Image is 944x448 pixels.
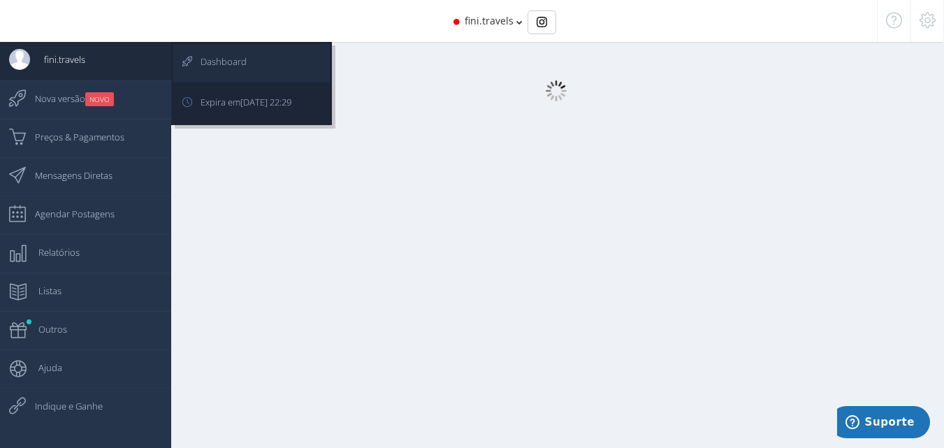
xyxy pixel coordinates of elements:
span: Nova versão [21,81,114,116]
img: loader.gif [546,80,567,101]
span: Outros [24,312,67,347]
span: Listas [24,273,61,308]
div: Basic example [528,10,556,34]
span: [DATE] 22:29 [240,96,291,108]
span: Ajuda [24,350,62,385]
span: Mensagens Diretas [21,158,112,193]
span: Expira em [187,85,291,120]
span: Preços & Pagamentos [21,120,124,154]
span: fini.travels [30,42,85,77]
span: Indique e Ganhe [21,389,103,424]
span: fini.travels [465,14,514,27]
img: User Image [9,49,30,70]
iframe: Abre um widget para que você possa encontrar mais informações [837,406,930,441]
a: Dashboard [173,44,330,82]
img: Instagram_simple_icon.svg [537,17,547,27]
span: Dashboard [187,44,247,79]
span: Agendar Postagens [21,196,115,231]
small: NOVO [85,92,114,106]
a: Expira em[DATE] 22:29 [173,85,330,123]
span: Relatórios [24,235,80,270]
